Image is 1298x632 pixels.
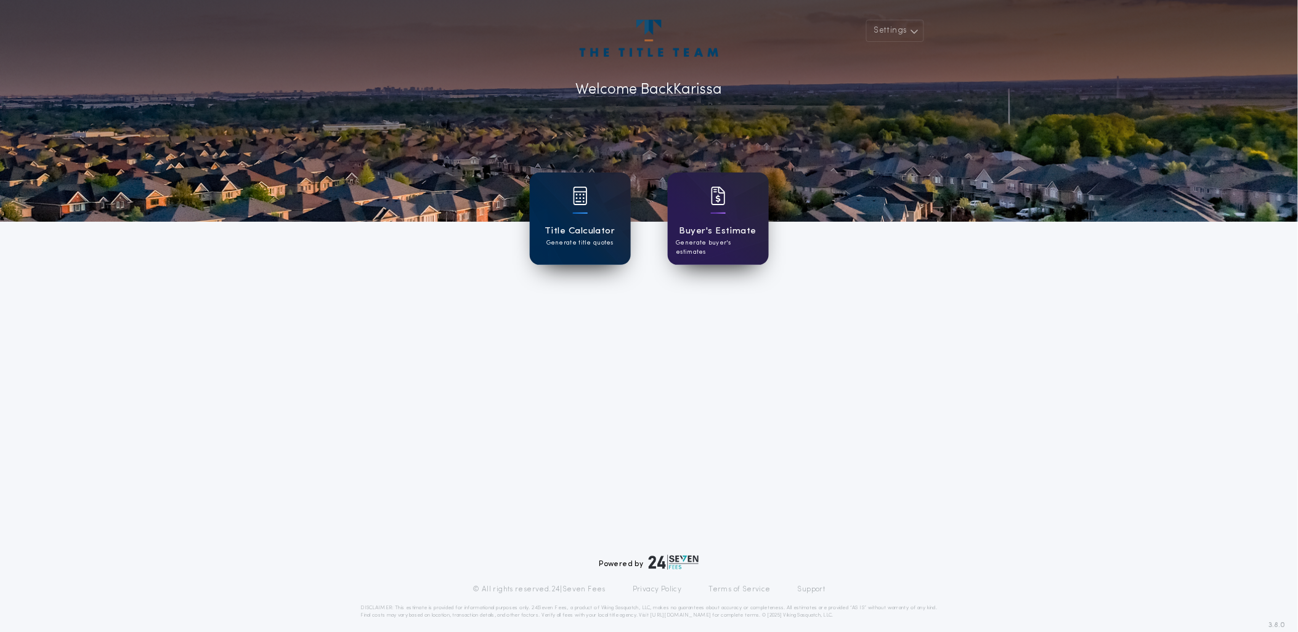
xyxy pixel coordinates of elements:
button: Settings [866,20,924,42]
img: card icon [711,187,726,205]
a: Support [798,585,825,594]
p: Generate title quotes [546,238,614,248]
img: card icon [573,187,588,205]
p: Welcome Back Karissa [576,79,723,101]
a: [URL][DOMAIN_NAME] [650,613,711,618]
img: account-logo [580,20,718,57]
img: logo [649,555,699,570]
h1: Buyer's Estimate [679,224,756,238]
a: card iconTitle CalculatorGenerate title quotes [530,172,631,265]
p: © All rights reserved. 24|Seven Fees [473,585,606,594]
a: card iconBuyer's EstimateGenerate buyer's estimates [668,172,769,265]
div: Powered by [599,555,699,570]
p: Generate buyer's estimates [676,238,760,257]
a: Terms of Service [709,585,771,594]
a: Privacy Policy [633,585,682,594]
h1: Title Calculator [545,224,615,238]
p: DISCLAIMER: This estimate is provided for informational purposes only. 24|Seven Fees, a product o... [361,604,938,619]
span: 3.8.0 [1269,620,1286,631]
